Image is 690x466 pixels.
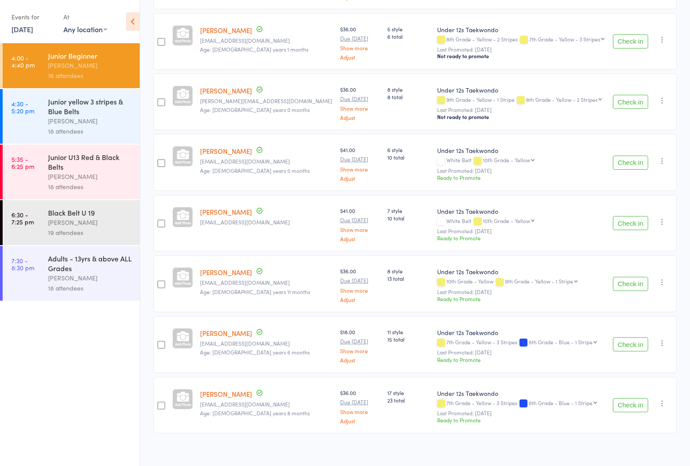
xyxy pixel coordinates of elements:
[3,43,140,88] a: 4:00 -4:40 pmJunior Beginner[PERSON_NAME]16 attendees
[437,168,605,174] small: Last Promoted: [DATE]
[613,277,648,291] button: Check in
[340,105,381,111] a: Show more
[340,45,381,51] a: Show more
[613,34,648,48] button: Check in
[200,37,333,44] small: Janefaneco@hotmail.com
[48,182,132,192] div: 18 attendees
[437,410,605,416] small: Last Promoted: [DATE]
[48,273,132,283] div: [PERSON_NAME]
[200,280,333,286] small: Cheekymonkey2010@hotmail.com.au
[437,113,605,120] div: Not ready to promote
[387,25,430,33] span: 5 style
[200,288,310,295] span: Age: [DEMOGRAPHIC_DATA] years 11 months
[340,418,381,424] a: Adjust
[48,60,132,71] div: [PERSON_NAME]
[437,86,605,94] div: Under 12s Taekwondo
[3,246,140,301] a: 7:30 -8:30 pmAdults - 13yrs & above ALL Grades[PERSON_NAME]18 attendees
[437,400,605,407] div: 7th Grade - Yellow - 3 Stripes
[483,157,530,163] div: 10th Grade - Yellow
[200,167,310,174] span: Age: [DEMOGRAPHIC_DATA] years 0 months
[3,89,140,144] a: 4:30 -5:20 pmJunior yellow 3 stripes & Blue Belts[PERSON_NAME]18 attendees
[613,216,648,230] button: Check in
[48,254,132,273] div: Adults - 13yrs & above ALL Grades
[340,86,381,120] div: $36.00
[437,289,605,295] small: Last Promoted: [DATE]
[340,287,381,293] a: Show more
[11,211,34,225] time: 6:30 - 7:25 pm
[613,398,648,412] button: Check in
[340,25,381,60] div: $36.00
[340,217,381,223] small: Due [DATE]
[437,25,605,34] div: Under 12s Taekwondo
[48,208,132,217] div: Black Belt U 19
[437,52,605,60] div: Not ready to promote
[200,98,333,104] small: alana_burgess@outlook.com
[340,328,381,363] div: $18.00
[437,36,605,44] div: 8th Grade - Yellow - 2 Stripes
[200,45,308,53] span: Age: [DEMOGRAPHIC_DATA] years 1 months
[437,356,605,363] div: Ready to Promote
[483,218,530,224] div: 10th Grade - Yellow
[387,267,430,275] span: 8 style
[340,399,381,405] small: Due [DATE]
[200,401,333,407] small: erangaweerakoon@yahoo.com
[200,106,310,113] span: Age: [DEMOGRAPHIC_DATA] years 0 months
[437,218,605,225] div: White Belt
[200,409,310,417] span: Age: [DEMOGRAPHIC_DATA] years 8 months
[11,24,33,34] a: [DATE]
[340,297,381,302] a: Adjust
[526,97,597,102] div: 8th Grade - Yellow - 2 Stripes
[437,174,605,181] div: Ready to Promote
[437,157,605,164] div: White Belt
[387,214,430,222] span: 10 total
[340,227,381,232] a: Show more
[387,86,430,93] span: 8 style
[200,86,252,95] a: [PERSON_NAME]
[437,349,605,355] small: Last Promoted: [DATE]
[340,357,381,363] a: Adjust
[11,54,35,68] time: 4:00 - 4:40 pm
[340,389,381,424] div: $36.00
[200,207,252,216] a: [PERSON_NAME]
[48,152,132,171] div: Junior U13 Red & Black Belts
[437,389,605,398] div: Under 12s Taekwondo
[340,267,381,302] div: $36.00
[505,278,573,284] div: 9th Grade - Yellow - 1 Stripe
[200,158,333,164] small: farduba@gmail.com
[340,348,381,354] a: Show more
[48,217,132,227] div: [PERSON_NAME]
[613,95,648,109] button: Check in
[340,166,381,172] a: Show more
[63,10,107,24] div: At
[3,200,140,245] a: 6:30 -7:25 pmBlack Belt U 19[PERSON_NAME]19 attendees
[387,389,430,396] span: 17 style
[437,46,605,52] small: Last Promoted: [DATE]
[387,328,430,336] span: 11 style
[200,340,333,347] small: erangaweerakoon@yahoo.com
[11,257,34,271] time: 7:30 - 8:30 pm
[200,389,252,399] a: [PERSON_NAME]
[529,339,593,345] div: 6th Grade - Blue - 1 Stripe
[437,228,605,234] small: Last Promoted: [DATE]
[387,146,430,153] span: 6 style
[387,33,430,40] span: 6 total
[200,219,333,225] small: farduba@gmail.com
[48,227,132,238] div: 19 attendees
[387,207,430,214] span: 7 style
[200,146,252,156] a: [PERSON_NAME]
[200,348,310,356] span: Age: [DEMOGRAPHIC_DATA] years 6 months
[340,236,381,242] a: Adjust
[387,93,430,101] span: 8 total
[200,268,252,277] a: [PERSON_NAME]
[340,409,381,414] a: Show more
[48,71,132,81] div: 16 attendees
[437,339,605,347] div: 7th Grade - Yellow - 3 Stripes
[340,146,381,181] div: $41.00
[529,36,600,42] div: 7th Grade - Yellow - 3 Stripes
[437,107,605,113] small: Last Promoted: [DATE]
[437,328,605,337] div: Under 12s Taekwondo
[340,96,381,102] small: Due [DATE]
[48,97,132,116] div: Junior yellow 3 stripes & Blue Belts
[340,207,381,242] div: $41.00
[48,126,132,136] div: 18 attendees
